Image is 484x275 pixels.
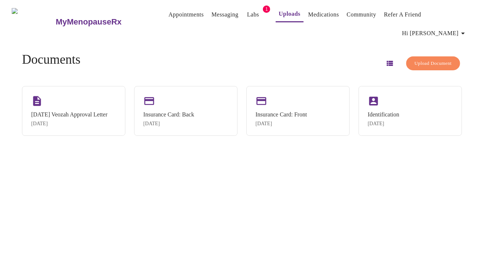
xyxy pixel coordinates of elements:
a: Labs [247,10,259,20]
button: Community [344,7,379,22]
span: Hi [PERSON_NAME] [402,28,467,38]
a: Uploads [279,9,300,19]
div: [DATE] [368,121,399,127]
a: Refer a Friend [384,10,421,20]
div: Insurance Card: Front [256,111,307,118]
div: [DATE] Veozah Approval Letter [31,111,107,118]
div: [DATE] [31,121,107,127]
button: Refer a Friend [381,7,424,22]
span: Upload Document [415,59,452,68]
div: Identification [368,111,399,118]
a: MyMenopauseRx [55,9,151,35]
button: Upload Document [406,56,460,71]
div: [DATE] [143,121,194,127]
a: Community [347,10,377,20]
button: Medications [305,7,342,22]
span: 1 [263,5,270,13]
h3: MyMenopauseRx [56,17,122,27]
div: [DATE] [256,121,307,127]
div: Insurance Card: Back [143,111,194,118]
button: Labs [241,7,265,22]
button: Appointments [166,7,207,22]
button: Hi [PERSON_NAME] [399,26,470,41]
a: Appointments [169,10,204,20]
button: Switch to list view [381,55,399,72]
h4: Documents [22,52,80,67]
img: MyMenopauseRx Logo [12,8,55,36]
button: Messaging [209,7,241,22]
a: Medications [308,10,339,20]
a: Messaging [212,10,238,20]
button: Uploads [276,7,303,22]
